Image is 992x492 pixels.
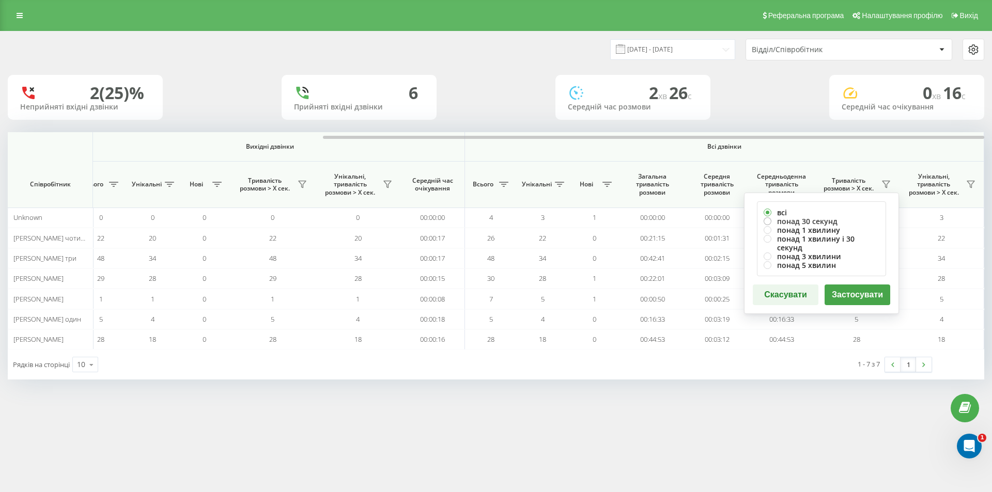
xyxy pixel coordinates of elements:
span: 1 [356,294,360,304]
td: 00:00:15 [400,268,465,289]
span: 5 [855,314,858,324]
span: [PERSON_NAME] [13,335,64,344]
label: понад 3 хвилини [764,252,879,261]
td: 00:00:25 [685,289,749,309]
span: 1 [593,274,596,283]
span: 0 [203,294,206,304]
span: 18 [149,335,156,344]
span: [PERSON_NAME] чотири [13,233,89,243]
span: 28 [938,274,945,283]
span: Тривалість розмови > Х сек. [819,177,878,193]
div: 1 - 7 з 7 [858,359,880,369]
td: 00:03:12 [685,329,749,350]
div: Середній час розмови [568,103,698,112]
span: [PERSON_NAME] три [13,253,76,263]
span: 34 [539,253,546,263]
span: 20 [149,233,156,243]
span: 1 [593,213,596,222]
span: 18 [539,335,546,344]
span: 28 [487,335,494,344]
span: 30 [487,274,494,283]
span: 48 [487,253,494,263]
span: 48 [97,253,104,263]
span: Унікальні [522,180,552,188]
td: 00:21:15 [620,228,685,248]
span: 0 [593,314,596,324]
span: 28 [269,335,276,344]
span: 28 [853,335,860,344]
span: 22 [539,233,546,243]
td: 00:00:17 [400,228,465,248]
span: 18 [354,335,362,344]
span: 0 [99,213,103,222]
label: всі [764,208,879,217]
span: Всього [470,180,496,188]
span: 4 [151,314,154,324]
td: 00:00:08 [400,289,465,309]
span: Рядків на сторінці [13,360,70,369]
span: 22 [97,233,104,243]
span: Унікальні, тривалість розмови > Х сек. [904,172,963,197]
span: 1 [99,294,103,304]
div: Середній час очікування [842,103,972,112]
span: 0 [271,213,274,222]
span: 1 [151,294,154,304]
span: 5 [541,294,545,304]
span: 4 [940,314,943,324]
span: Вихідні дзвінки [99,142,441,151]
span: 34 [149,253,156,263]
span: Унікальні, тривалість розмови > Х сек. [320,172,380,197]
span: 29 [97,274,104,283]
span: [PERSON_NAME] [13,274,64,283]
span: Вихід [960,11,978,20]
span: 3 [940,213,943,222]
span: 28 [149,274,156,283]
td: 00:03:19 [685,309,749,329]
td: 00:00:00 [400,208,465,228]
td: 00:42:41 [620,248,685,268]
span: 34 [354,253,362,263]
span: 3 [541,213,545,222]
span: Середня тривалість розмови [692,172,741,197]
td: 00:44:53 [749,329,814,350]
span: Unknown [13,213,42,222]
span: [PERSON_NAME] [13,294,64,304]
div: 6 [409,83,418,103]
span: c [962,90,966,102]
span: 1 [271,294,274,304]
span: 0 [593,335,596,344]
span: c [688,90,692,102]
span: Загальна тривалість розмови [628,172,677,197]
span: 28 [354,274,362,283]
div: 2 (25)% [90,83,144,103]
span: Тривалість розмови > Х сек. [235,177,295,193]
span: 22 [269,233,276,243]
td: 00:02:15 [685,248,749,268]
span: Всі дзвінки [495,142,953,151]
span: 4 [541,314,545,324]
span: 0 [151,213,154,222]
span: 7 [489,294,493,304]
span: Налаштування профілю [862,11,942,20]
span: 5 [99,314,103,324]
span: 22 [938,233,945,243]
td: 00:16:33 [620,309,685,329]
span: 0 [203,213,206,222]
span: 26 [487,233,494,243]
td: 00:00:18 [400,309,465,329]
span: Нові [183,180,209,188]
td: 00:03:09 [685,268,749,289]
td: 00:00:16 [400,329,465,350]
span: Середньоденна тривалість розмови [757,172,806,197]
td: 00:00:50 [620,289,685,309]
td: 00:00:00 [685,208,749,228]
div: Неприйняті вхідні дзвінки [20,103,150,112]
span: 0 [593,233,596,243]
span: 2 [649,82,669,104]
span: Середній час очікування [408,177,457,193]
label: понад 1 хвилину [764,226,879,234]
button: Скасувати [753,284,818,305]
span: 26 [669,82,692,104]
span: 5 [489,314,493,324]
span: 29 [269,274,276,283]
